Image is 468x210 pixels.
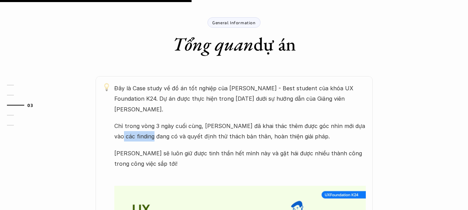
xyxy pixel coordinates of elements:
p: General Information [212,20,255,25]
p: Chỉ trong vòng 3 ngày cuối cùng, [PERSON_NAME] đã khai thác thêm được góc nhìn mới dựa vào các fi... [114,121,366,142]
a: 03 [7,101,40,109]
em: Tổng quan [173,32,254,56]
strong: 03 [27,102,33,107]
p: [PERSON_NAME] sẽ luôn giữ được tinh thần hết mình này và gặt hái được nhiều thành công trong công... [114,148,366,169]
h1: dự án [173,33,296,55]
p: Đây là Case study về đồ án tốt nghiệp của [PERSON_NAME] - Best student của khóa UX Foundation K24... [114,83,366,115]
